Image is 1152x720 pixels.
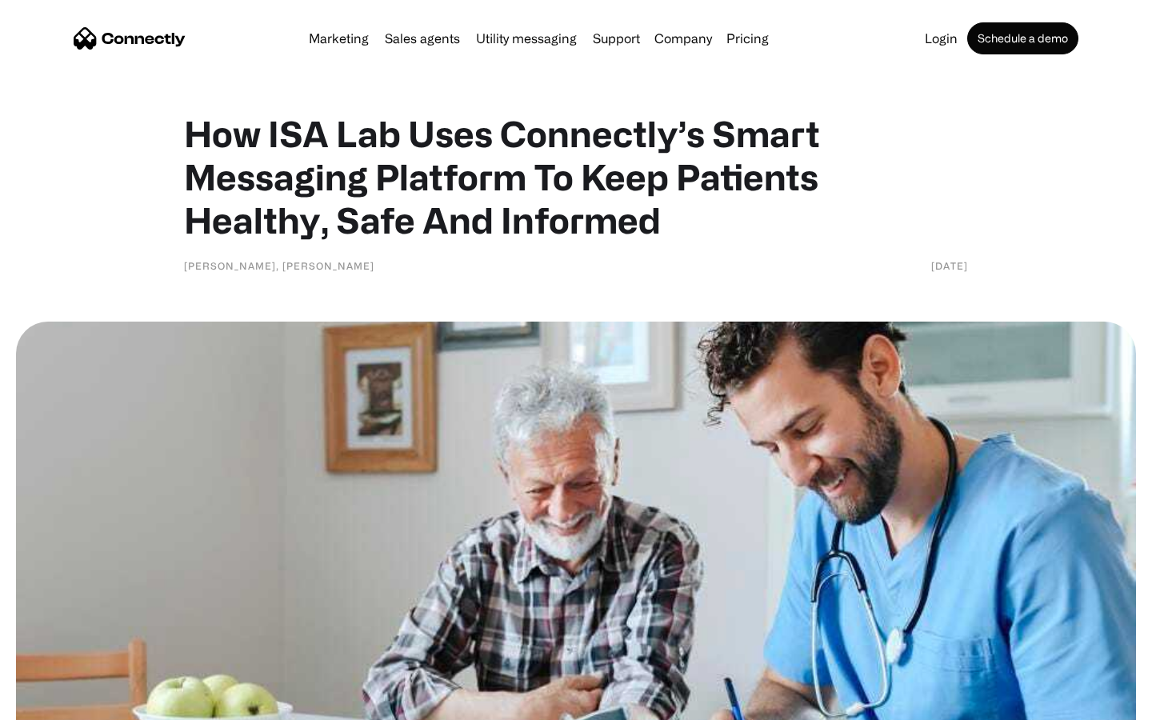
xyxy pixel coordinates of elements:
[302,32,375,45] a: Marketing
[586,32,646,45] a: Support
[470,32,583,45] a: Utility messaging
[16,692,96,714] aside: Language selected: English
[931,258,968,274] div: [DATE]
[654,27,712,50] div: Company
[918,32,964,45] a: Login
[650,27,717,50] div: Company
[184,258,374,274] div: [PERSON_NAME], [PERSON_NAME]
[720,32,775,45] a: Pricing
[184,112,968,242] h1: How ISA Lab Uses Connectly’s Smart Messaging Platform To Keep Patients Healthy, Safe And Informed
[378,32,466,45] a: Sales agents
[74,26,186,50] a: home
[967,22,1078,54] a: Schedule a demo
[32,692,96,714] ul: Language list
